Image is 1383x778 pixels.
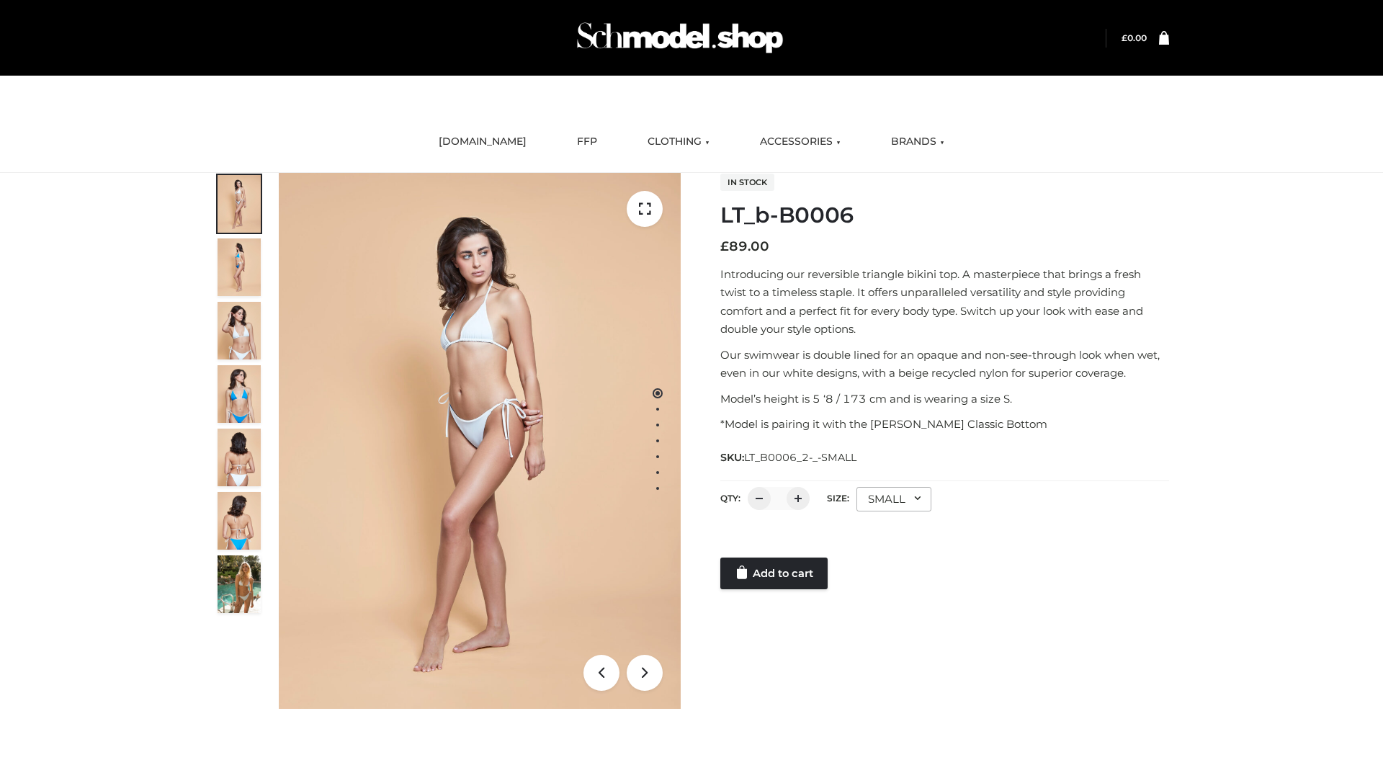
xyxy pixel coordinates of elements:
[218,175,261,233] img: ArielClassicBikiniTop_CloudNine_AzureSky_OW114ECO_1-scaled.jpg
[880,126,955,158] a: BRANDS
[720,449,858,466] span: SKU:
[218,429,261,486] img: ArielClassicBikiniTop_CloudNine_AzureSky_OW114ECO_7-scaled.jpg
[720,238,769,254] bdi: 89.00
[1122,32,1127,43] span: £
[218,302,261,359] img: ArielClassicBikiniTop_CloudNine_AzureSky_OW114ECO_3-scaled.jpg
[1122,32,1147,43] bdi: 0.00
[744,451,856,464] span: LT_B0006_2-_-SMALL
[637,126,720,158] a: CLOTHING
[218,238,261,296] img: ArielClassicBikiniTop_CloudNine_AzureSky_OW114ECO_2-scaled.jpg
[572,9,788,66] img: Schmodel Admin 964
[720,415,1169,434] p: *Model is pairing it with the [PERSON_NAME] Classic Bottom
[856,487,931,511] div: SMALL
[720,390,1169,408] p: Model’s height is 5 ‘8 / 173 cm and is wearing a size S.
[720,238,729,254] span: £
[720,493,740,504] label: QTY:
[218,492,261,550] img: ArielClassicBikiniTop_CloudNine_AzureSky_OW114ECO_8-scaled.jpg
[428,126,537,158] a: [DOMAIN_NAME]
[720,558,828,589] a: Add to cart
[566,126,608,158] a: FFP
[720,174,774,191] span: In stock
[720,265,1169,339] p: Introducing our reversible triangle bikini top. A masterpiece that brings a fresh twist to a time...
[827,493,849,504] label: Size:
[218,365,261,423] img: ArielClassicBikiniTop_CloudNine_AzureSky_OW114ECO_4-scaled.jpg
[720,346,1169,383] p: Our swimwear is double lined for an opaque and non-see-through look when wet, even in our white d...
[720,202,1169,228] h1: LT_b-B0006
[1122,32,1147,43] a: £0.00
[279,173,681,709] img: ArielClassicBikiniTop_CloudNine_AzureSky_OW114ECO_1
[218,555,261,613] img: Arieltop_CloudNine_AzureSky2.jpg
[749,126,851,158] a: ACCESSORIES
